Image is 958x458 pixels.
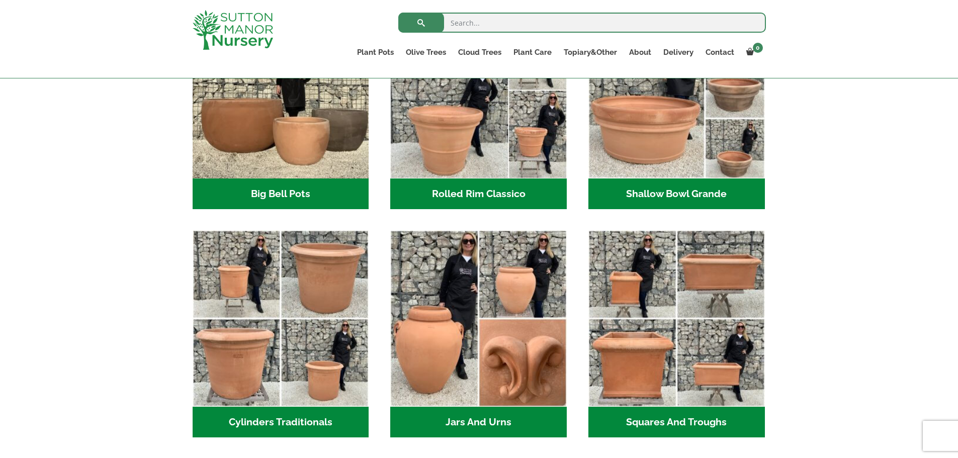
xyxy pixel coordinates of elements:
[558,45,623,59] a: Topiary&Other
[588,2,765,209] a: Visit product category Shallow Bowl Grande
[740,45,766,59] a: 0
[452,45,507,59] a: Cloud Trees
[588,230,765,437] a: Visit product category Squares And Troughs
[390,407,567,438] h2: Jars And Urns
[193,230,369,407] img: Cylinders Traditionals
[657,45,700,59] a: Delivery
[193,407,369,438] h2: Cylinders Traditionals
[507,45,558,59] a: Plant Care
[193,2,369,209] a: Visit product category Big Bell Pots
[398,13,766,33] input: Search...
[193,178,369,210] h2: Big Bell Pots
[193,230,369,437] a: Visit product category Cylinders Traditionals
[390,2,567,178] img: Rolled Rim Classico
[623,45,657,59] a: About
[390,230,567,407] img: Jars And Urns
[193,2,369,178] img: Big Bell Pots
[351,45,400,59] a: Plant Pots
[588,230,765,407] img: Squares And Troughs
[390,178,567,210] h2: Rolled Rim Classico
[390,2,567,209] a: Visit product category Rolled Rim Classico
[700,45,740,59] a: Contact
[753,43,763,53] span: 0
[588,178,765,210] h2: Shallow Bowl Grande
[400,45,452,59] a: Olive Trees
[193,10,273,50] img: logo
[588,407,765,438] h2: Squares And Troughs
[588,2,765,178] img: Shallow Bowl Grande
[390,230,567,437] a: Visit product category Jars And Urns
